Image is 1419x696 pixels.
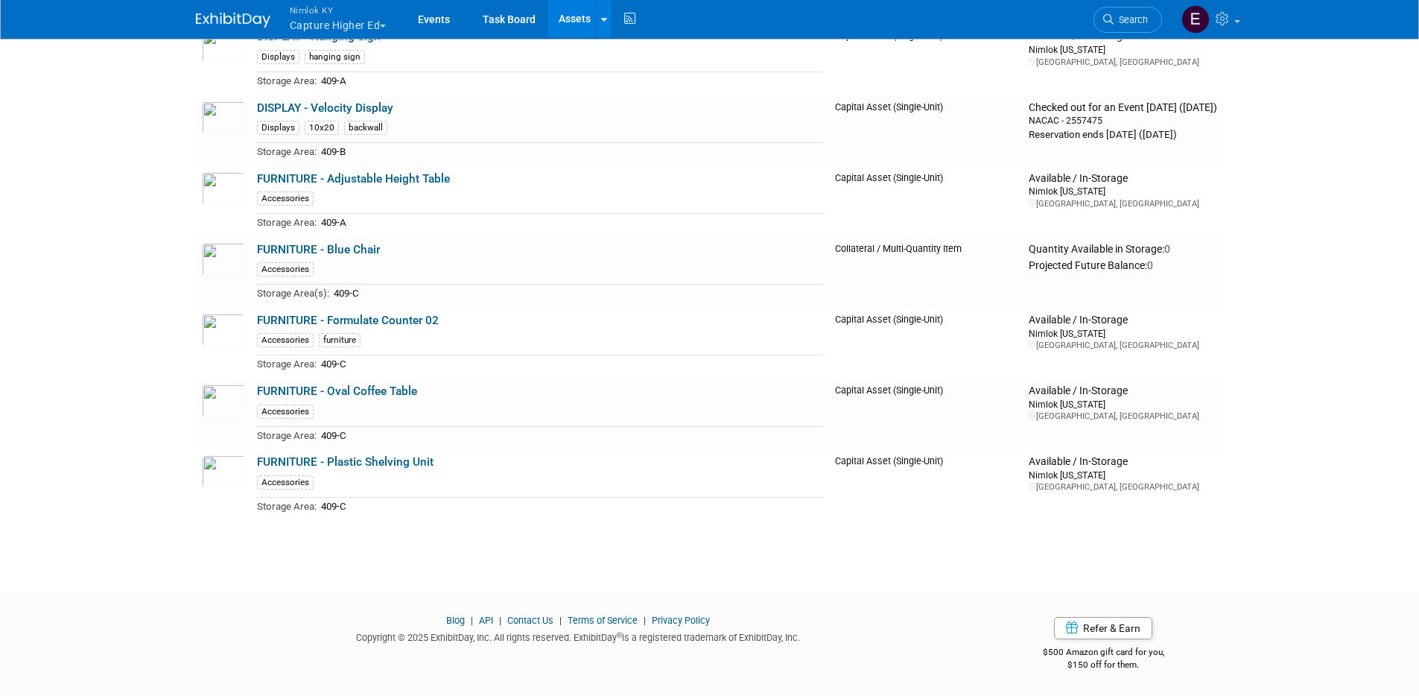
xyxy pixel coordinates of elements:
div: Available / In-Storage [1029,455,1217,469]
span: Storage Area(s): [257,288,329,299]
div: Reservation ends [DATE] ([DATE]) [1029,127,1217,142]
span: | [640,615,650,626]
div: hanging sign [305,50,365,64]
div: $150 off for them. [983,659,1224,671]
span: | [467,615,477,626]
div: [GEOGRAPHIC_DATA], [GEOGRAPHIC_DATA] [1029,198,1217,209]
span: 0 [1164,243,1170,255]
div: Available / In-Storage [1029,314,1217,327]
td: Capital Asset (Single-Unit) [829,449,1023,520]
span: | [495,615,505,626]
div: Available / In-Storage [1029,172,1217,186]
div: Checked out for an Event [DATE] ([DATE]) [1029,101,1217,115]
td: 409-A [317,214,823,231]
span: Storage Area: [257,146,317,157]
a: FURNITURE - Adjustable Height Table [257,172,450,186]
a: FURNITURE - Formulate Counter 02 [257,314,439,327]
td: Collateral / Multi-Quantity Item [829,237,1023,308]
div: Accessories [257,475,314,490]
div: Projected Future Balance: [1029,256,1217,273]
span: Storage Area: [257,358,317,370]
a: DISPLAY - Velocity Display [257,101,393,115]
td: Capital Asset (Single-Unit) [829,308,1023,379]
td: 409-B [317,143,823,160]
span: Storage Area: [257,217,317,228]
a: Terms of Service [568,615,638,626]
td: Capital Asset (Single-Unit) [829,24,1023,95]
a: Privacy Policy [652,615,710,626]
a: Search [1093,7,1162,33]
div: $500 Amazon gift card for you, [983,636,1224,671]
a: FURNITURE - Plastic Shelving Unit [257,455,434,469]
sup: ® [617,631,622,639]
span: Storage Area: [257,75,317,86]
td: 409-C [317,497,823,514]
td: Capital Asset (Single-Unit) [829,166,1023,237]
a: Contact Us [507,615,553,626]
div: Displays [257,50,299,64]
div: NACAC - 2557475 [1029,114,1217,127]
div: Available / In-Storage [1029,385,1217,398]
span: 0 [1147,259,1153,271]
td: 409-C [317,355,823,373]
span: Nimlok KY [290,2,387,18]
div: [GEOGRAPHIC_DATA], [GEOGRAPHIC_DATA] [1029,57,1217,68]
td: Capital Asset (Single-Unit) [829,379,1023,449]
div: Nimlok [US_STATE] [1029,469,1217,481]
td: 409-C [329,285,823,302]
div: Accessories [257,262,314,276]
div: Accessories [257,405,314,419]
div: 10x20 [305,121,339,135]
span: Storage Area: [257,430,317,441]
div: backwall [344,121,387,135]
div: Accessories [257,192,314,206]
div: [GEOGRAPHIC_DATA], [GEOGRAPHIC_DATA] [1029,340,1217,351]
a: API [479,615,493,626]
div: [GEOGRAPHIC_DATA], [GEOGRAPHIC_DATA] [1029,411,1217,422]
span: | [556,615,565,626]
div: Nimlok [US_STATE] [1029,185,1217,197]
td: 409-A [317,72,823,89]
div: Displays [257,121,299,135]
td: Capital Asset (Single-Unit) [829,95,1023,166]
a: Refer & Earn [1054,617,1152,639]
div: Accessories [257,333,314,347]
a: FURNITURE - Blue Chair [257,243,380,256]
img: Elizabeth Griffin [1181,5,1210,34]
a: FURNITURE - Oval Coffee Table [257,385,417,398]
td: 409-C [317,426,823,443]
div: Nimlok [US_STATE] [1029,327,1217,340]
div: furniture [319,333,361,347]
img: ExhibitDay [196,13,270,28]
div: Nimlok [US_STATE] [1029,398,1217,411]
div: Nimlok [US_STATE] [1029,43,1217,56]
div: Quantity Available in Storage: [1029,243,1217,256]
span: Storage Area: [257,501,317,512]
div: Copyright © 2025 ExhibitDay, Inc. All rights reserved. ExhibitDay is a registered trademark of Ex... [196,627,962,645]
a: Blog [446,615,465,626]
span: Search [1114,14,1148,25]
div: [GEOGRAPHIC_DATA], [GEOGRAPHIC_DATA] [1029,481,1217,493]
